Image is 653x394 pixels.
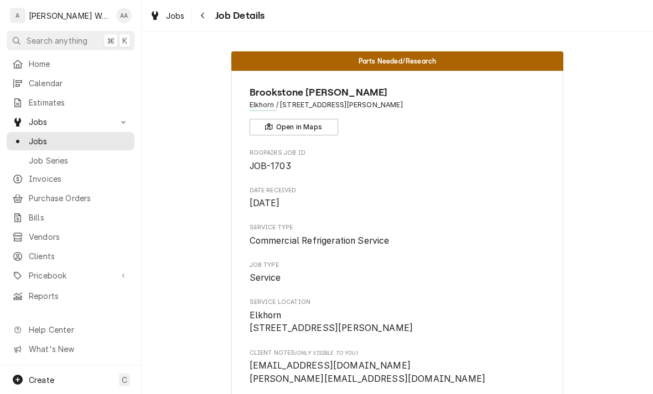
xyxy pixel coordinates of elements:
span: JOB-1703 [250,161,291,171]
span: Parts Needed/Research [359,57,436,65]
span: Roopairs Job ID [250,149,546,157]
span: Pricebook [29,270,112,281]
span: Roopairs Job ID [250,160,546,173]
div: Roopairs Job ID [250,149,546,172]
a: Jobs [145,7,189,25]
span: Address [250,100,546,110]
span: [DATE] [250,198,280,208]
a: Vendors [7,228,134,246]
a: Invoices [7,170,134,188]
span: [EMAIL_ADDRESS][DOMAIN_NAME] [PERSON_NAME][EMAIL_ADDRESS][DOMAIN_NAME] [250,360,486,384]
div: Date Received [250,186,546,210]
a: Reports [7,287,134,305]
a: Calendar [7,74,134,92]
a: Go to Pricebook [7,266,134,285]
span: Name [250,85,546,100]
span: Job Type [250,261,546,270]
div: Service Location [250,298,546,335]
button: Navigate back [194,7,212,24]
span: Invoices [29,173,129,185]
span: Elkhorn [STREET_ADDRESS][PERSON_NAME] [250,310,413,334]
span: Date Received [250,186,546,195]
span: Estimates [29,97,129,108]
span: Jobs [29,135,129,147]
span: Calendar [29,77,129,89]
span: Jobs [166,10,185,22]
span: What's New [29,343,128,355]
a: Clients [7,247,134,265]
span: Service Location [250,298,546,307]
a: Bills [7,208,134,227]
span: (Only Visible to You) [295,350,357,356]
span: Service Type [250,234,546,248]
span: Create [29,375,54,385]
span: Jobs [29,116,112,128]
div: AA [116,8,132,23]
span: Date Received [250,197,546,210]
span: Client Notes [250,349,546,358]
span: Service Location [250,309,546,335]
span: Clients [29,250,129,262]
button: Open in Maps [250,119,338,135]
a: Go to Jobs [7,113,134,131]
span: Home [29,58,129,70]
a: Job Series [7,151,134,170]
div: Client Information [250,85,546,135]
span: K [122,35,127,46]
a: Go to Help Center [7,321,134,339]
div: Job Type [250,261,546,285]
div: Status [231,51,563,71]
span: Bills [29,212,129,223]
span: Job Series [29,155,129,166]
span: Commercial Refrigeration Service [250,235,390,246]
a: Jobs [7,132,134,150]
span: ⌘ [107,35,115,46]
span: Job Type [250,271,546,285]
a: Home [7,55,134,73]
span: C [122,374,127,386]
span: [object Object] [250,359,546,385]
span: Service Type [250,223,546,232]
span: Service [250,272,281,283]
span: Job Details [212,8,265,23]
div: Service Type [250,223,546,247]
a: Go to What's New [7,340,134,358]
span: Vendors [29,231,129,243]
span: Search anything [27,35,87,46]
button: Search anything⌘K [7,31,134,50]
span: Help Center [29,324,128,335]
div: Aaron Anderson's Avatar [116,8,132,23]
span: Purchase Orders [29,192,129,204]
span: Reports [29,290,129,302]
a: Purchase Orders [7,189,134,207]
a: Estimates [7,93,134,112]
div: [object Object] [250,349,546,386]
div: [PERSON_NAME] Works LLC [29,10,110,22]
div: A [10,8,25,23]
